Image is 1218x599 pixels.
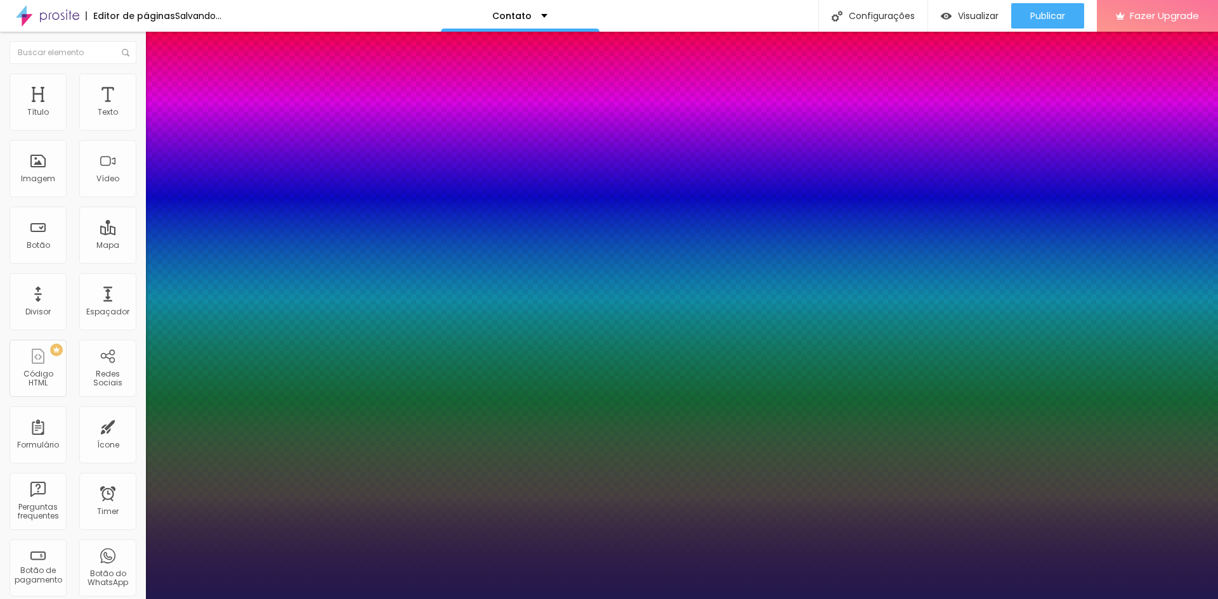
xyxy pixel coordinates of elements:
div: Timer [97,507,119,516]
div: Ícone [97,441,119,449]
img: Icone [832,11,842,22]
div: Botão do WhatsApp [82,569,133,588]
div: Botão [27,241,50,250]
div: Vídeo [96,174,119,183]
input: Buscar elemento [10,41,136,64]
div: Espaçador [86,307,129,316]
span: Visualizar [958,11,999,21]
div: Formulário [17,441,59,449]
img: view-1.svg [941,11,952,22]
img: Icone [122,49,129,56]
div: Código HTML [13,370,63,388]
button: Visualizar [928,3,1011,29]
div: Salvando... [175,11,221,20]
div: Texto [98,108,118,117]
div: Divisor [25,307,51,316]
div: Redes Sociais [82,370,133,388]
div: Título [27,108,49,117]
div: Editor de páginas [86,11,175,20]
div: Mapa [96,241,119,250]
p: Contato [492,11,532,20]
span: Fazer Upgrade [1130,10,1199,21]
span: Publicar [1030,11,1065,21]
div: Botão de pagamento [13,566,63,584]
div: Perguntas frequentes [13,503,63,521]
button: Publicar [1011,3,1084,29]
div: Imagem [21,174,55,183]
